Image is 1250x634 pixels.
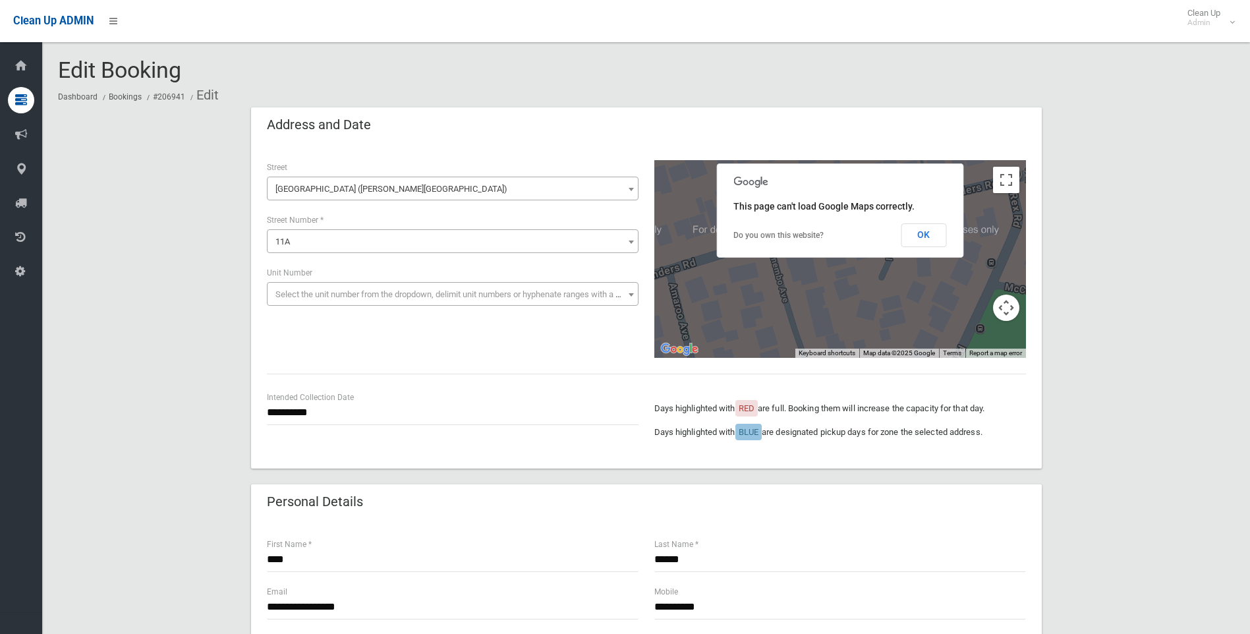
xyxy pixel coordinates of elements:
[654,424,1026,440] p: Days highlighted with are designated pickup days for zone the selected address.
[969,349,1022,357] a: Report a map error
[58,57,181,83] span: Edit Booking
[1181,8,1234,28] span: Clean Up
[739,403,754,413] span: RED
[993,167,1019,193] button: Toggle fullscreen view
[739,427,758,437] span: BLUE
[275,289,644,299] span: Select the unit number from the dropdown, delimit unit numbers or hyphenate ranges with a comma
[187,83,219,107] li: Edit
[901,223,946,247] button: OK
[654,401,1026,417] p: Days highlighted with are full. Booking them will increase the capacity for that day.
[109,92,142,101] a: Bookings
[251,489,379,515] header: Personal Details
[270,233,635,251] span: 11A
[275,237,290,246] span: 11A
[153,92,185,101] a: #206941
[267,229,639,253] span: 11A
[733,201,915,212] span: This page can't load Google Maps correctly.
[658,341,701,358] a: Open this area in Google Maps (opens a new window)
[863,349,935,357] span: Map data ©2025 Google
[1187,18,1220,28] small: Admin
[270,180,635,198] span: Flinders Road (GEORGES HALL 2198)
[993,295,1019,321] button: Map camera controls
[733,231,824,240] a: Do you own this website?
[799,349,855,358] button: Keyboard shortcuts
[267,177,639,200] span: Flinders Road (GEORGES HALL 2198)
[943,349,961,357] a: Terms (opens in new tab)
[13,14,94,27] span: Clean Up ADMIN
[58,92,98,101] a: Dashboard
[251,112,387,138] header: Address and Date
[658,341,701,358] img: Google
